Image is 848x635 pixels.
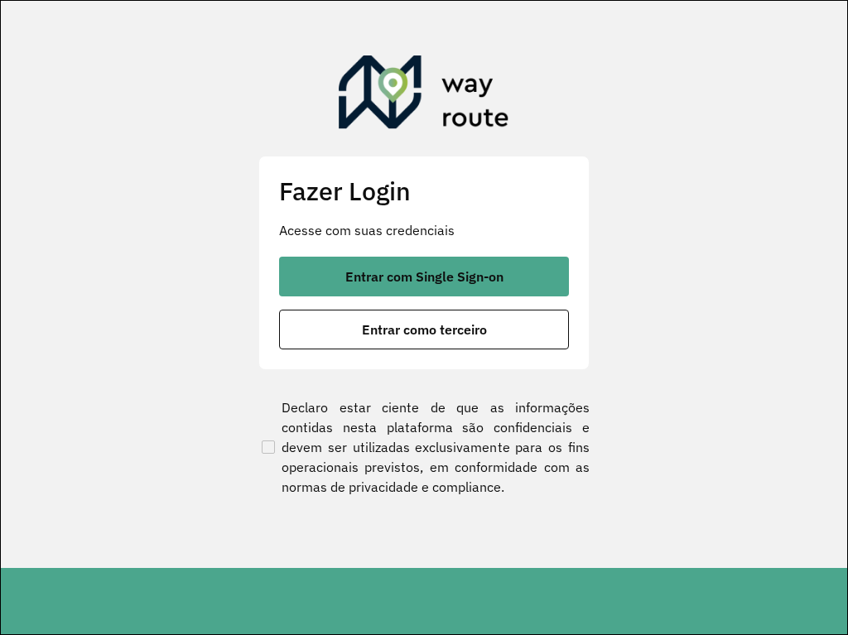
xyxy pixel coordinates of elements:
[339,55,509,135] img: Roteirizador AmbevTech
[279,176,569,207] h2: Fazer Login
[345,270,503,283] span: Entrar com Single Sign-on
[279,310,569,349] button: button
[362,323,487,336] span: Entrar como terceiro
[279,220,569,240] p: Acesse com suas credenciais
[258,397,590,497] label: Declaro estar ciente de que as informações contidas nesta plataforma são confidenciais e devem se...
[279,257,569,296] button: button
